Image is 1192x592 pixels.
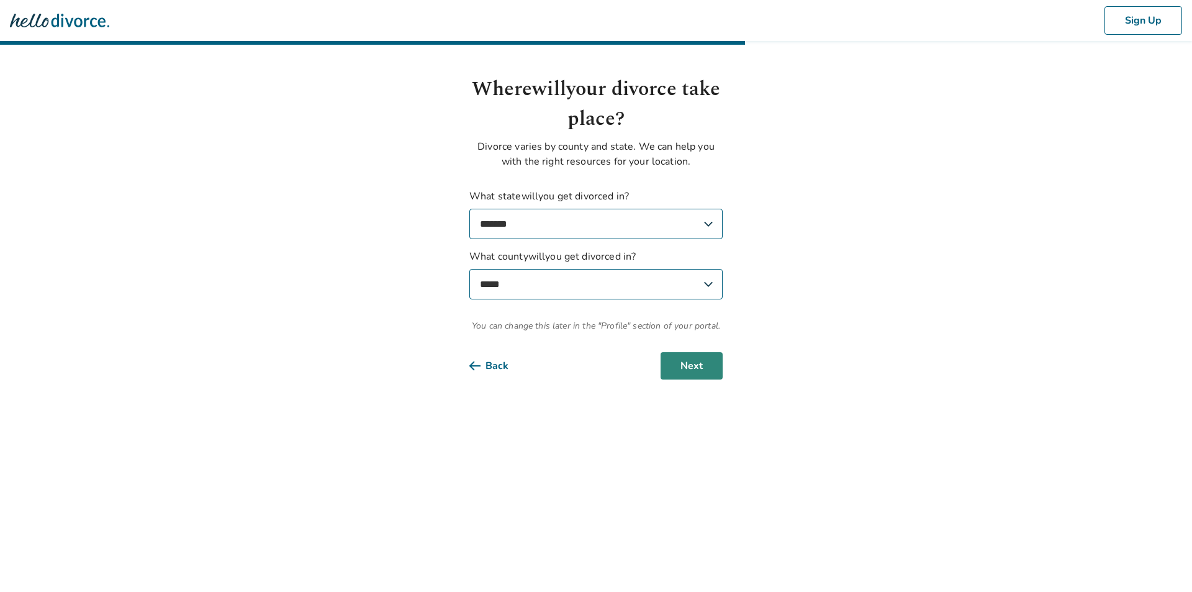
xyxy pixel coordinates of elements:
label: What state will you get divorced in? [469,189,723,239]
label: What county will you get divorced in? [469,249,723,299]
h1: Where will your divorce take place? [469,75,723,134]
button: Next [661,352,723,380]
button: Back [469,352,528,380]
img: Hello Divorce Logo [10,8,109,33]
iframe: Chat Widget [1130,532,1192,592]
button: Sign Up [1104,6,1182,35]
select: What countywillyou get divorced in? [469,269,723,299]
select: What statewillyou get divorced in? [469,209,723,239]
span: You can change this later in the "Profile" section of your portal. [469,319,723,332]
p: Divorce varies by county and state. We can help you with the right resources for your location. [469,139,723,169]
